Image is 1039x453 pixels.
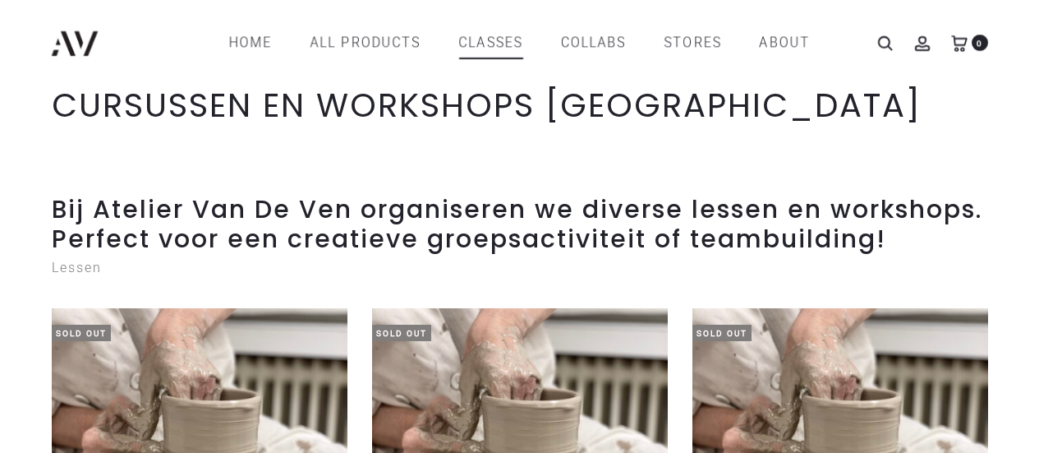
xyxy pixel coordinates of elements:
h2: Bij Atelier Van De Ven organiseren we diverse lessen en workshops. Perfect voor een creatieve gro... [52,195,988,254]
h1: CURSUSSEN EN WORKSHOPS [GEOGRAPHIC_DATA] [52,86,988,125]
span: Sold Out [52,325,111,341]
a: STORES [664,29,722,57]
a: ABOUT [760,29,811,57]
span: Sold Out [692,325,752,341]
p: Lessen [52,254,988,282]
a: COLLABS [561,29,627,57]
span: Sold Out [372,325,431,341]
span: 0 [972,35,988,51]
a: All products [310,29,421,57]
a: 0 [951,35,968,50]
a: CLASSES [459,29,523,57]
a: Home [229,29,273,57]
